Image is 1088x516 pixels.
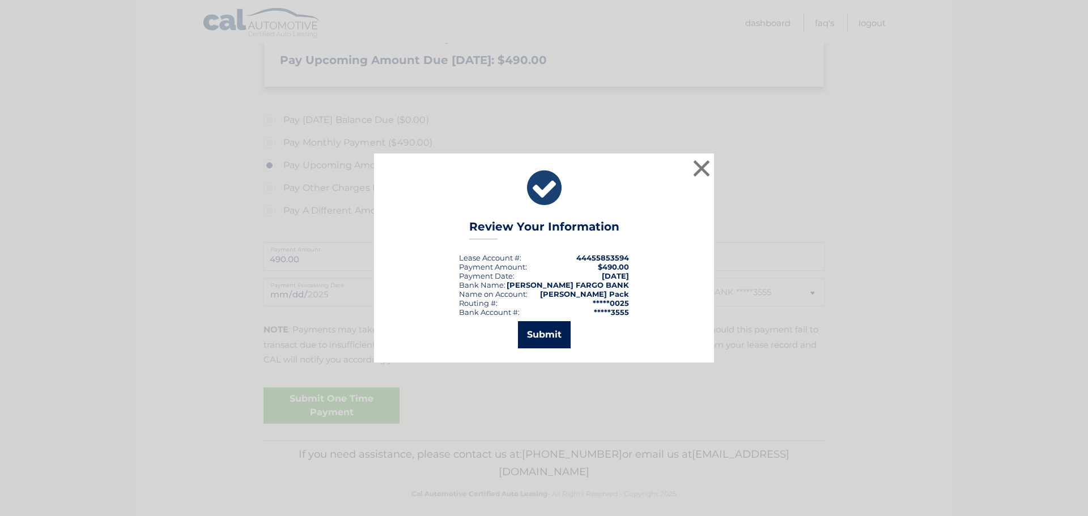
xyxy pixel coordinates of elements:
span: $490.00 [598,262,629,271]
div: Name on Account: [459,289,528,298]
h3: Review Your Information [469,220,619,240]
div: Bank Account #: [459,308,520,317]
div: Lease Account #: [459,253,521,262]
button: Submit [518,321,571,348]
div: : [459,271,515,280]
span: Payment Date [459,271,513,280]
strong: [PERSON_NAME] FARGO BANK [507,280,629,289]
span: [DATE] [602,271,629,280]
strong: 44455853594 [576,253,629,262]
button: × [690,157,713,180]
div: Routing #: [459,298,498,308]
div: Bank Name: [459,280,505,289]
div: Payment Amount: [459,262,527,271]
strong: [PERSON_NAME] Pack [540,289,629,298]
